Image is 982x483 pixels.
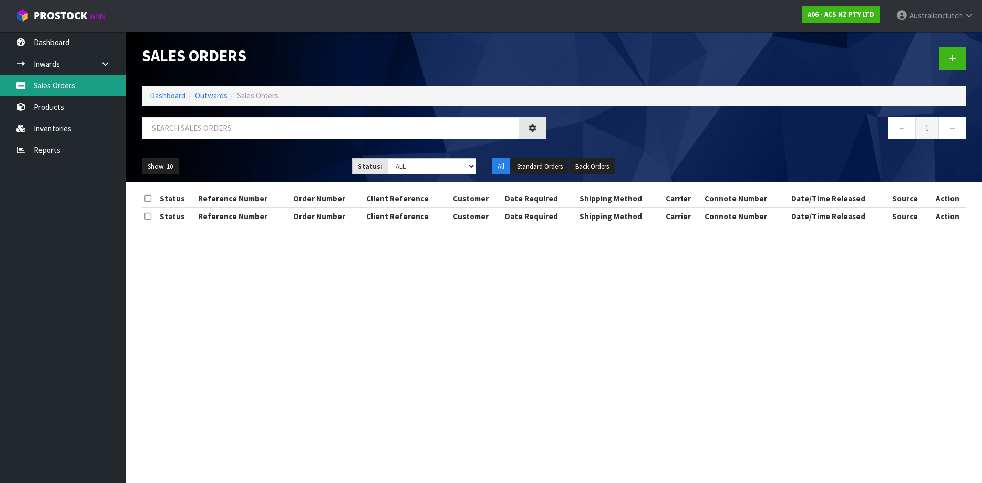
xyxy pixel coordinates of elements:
th: Action [929,208,966,224]
img: cube-alt.png [16,9,29,22]
span: Sales Orders [237,90,278,100]
th: Connote Number [702,190,789,207]
th: Order Number [291,190,364,207]
th: Connote Number [702,208,789,224]
th: Carrier [663,190,702,207]
button: Show: 10 [142,158,179,175]
th: Carrier [663,208,702,224]
th: Status [157,190,195,207]
span: Australianclutch [909,11,963,20]
h1: Sales Orders [142,47,546,65]
a: Dashboard [150,90,185,100]
strong: Status: [358,162,383,171]
button: Standard Orders [511,158,568,175]
th: Customer [450,208,502,224]
th: Reference Number [195,208,291,224]
th: Reference Number [195,190,291,207]
a: ← [888,117,916,139]
th: Customer [450,190,502,207]
a: → [938,117,966,139]
th: Date Required [502,208,577,224]
th: Source [890,190,929,207]
button: All [492,158,510,175]
th: Date/Time Released [789,208,890,224]
input: Search sales orders [142,117,519,139]
th: Shipping Method [577,190,664,207]
a: 1 [915,117,939,139]
th: Shipping Method [577,208,664,224]
strong: A06 - ACS NZ PTY LTD [808,10,874,19]
th: Status [157,208,195,224]
span: ProStock [34,9,87,23]
th: Order Number [291,208,364,224]
nav: Page navigation [562,117,967,142]
th: Date Required [502,190,577,207]
th: Client Reference [364,208,450,224]
button: Back Orders [570,158,615,175]
small: WMS [89,12,106,22]
th: Date/Time Released [789,190,890,207]
th: Source [890,208,929,224]
th: Client Reference [364,190,450,207]
a: Outwards [195,90,228,100]
th: Action [929,190,966,207]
